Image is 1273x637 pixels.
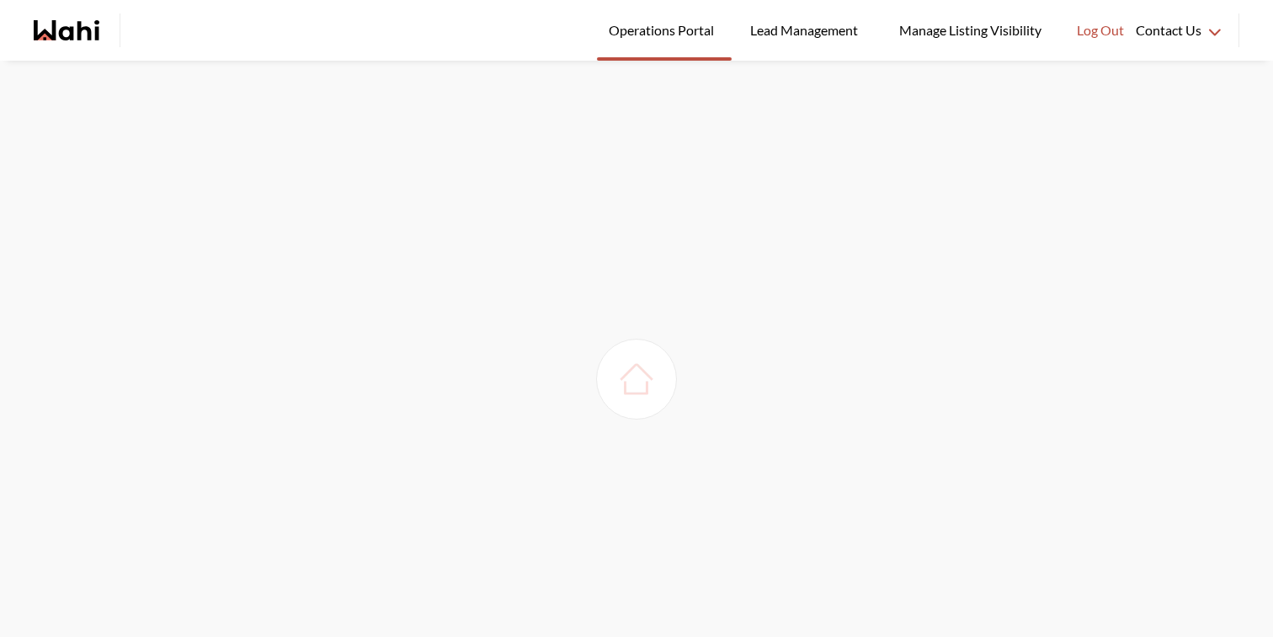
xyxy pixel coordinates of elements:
[609,19,720,41] span: Operations Portal
[894,19,1047,41] span: Manage Listing Visibility
[613,356,660,403] img: loading house image
[750,19,864,41] span: Lead Management
[34,20,99,40] a: Wahi homepage
[1077,19,1124,41] span: Log Out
